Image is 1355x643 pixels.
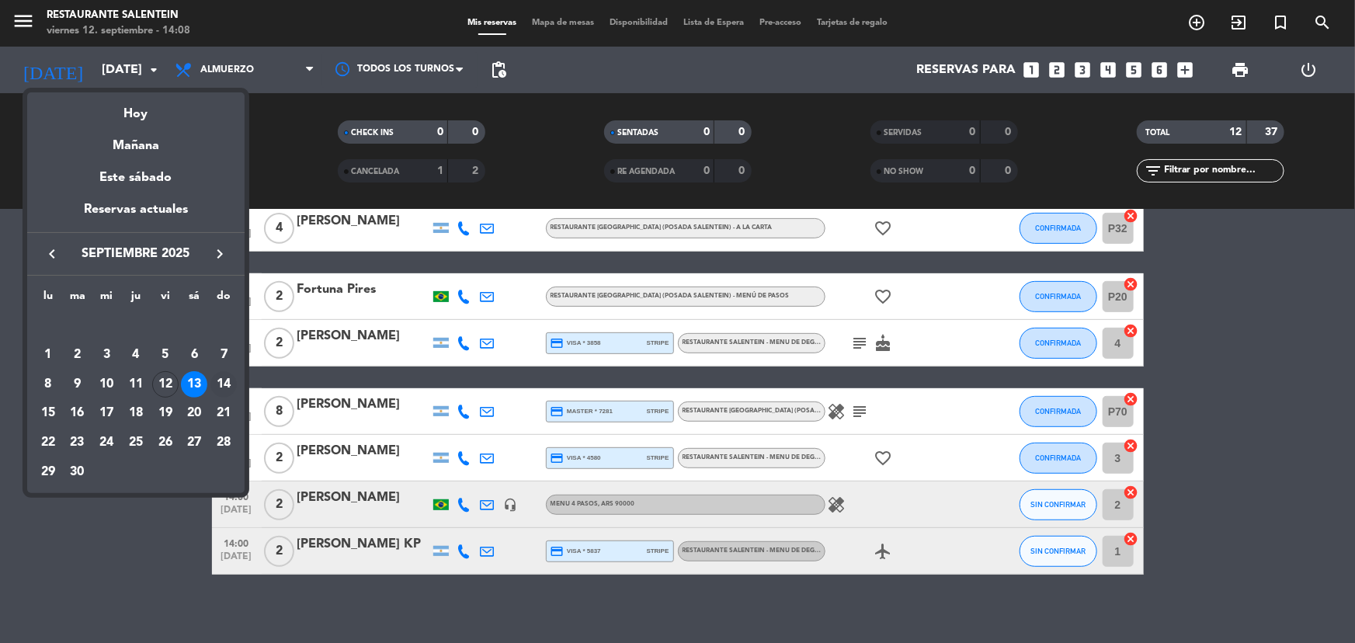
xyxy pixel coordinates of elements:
td: 2 de septiembre de 2025 [63,340,92,370]
button: keyboard_arrow_left [38,244,66,264]
td: 18 de septiembre de 2025 [121,399,151,429]
td: 20 de septiembre de 2025 [180,399,210,429]
div: 7 [210,342,237,368]
th: miércoles [92,287,121,311]
td: 21 de septiembre de 2025 [209,399,238,429]
td: 23 de septiembre de 2025 [63,428,92,457]
div: Reservas actuales [27,200,245,231]
div: 1 [35,342,61,368]
div: 5 [152,342,179,368]
td: 24 de septiembre de 2025 [92,428,121,457]
td: 19 de septiembre de 2025 [151,399,180,429]
div: 25 [123,429,149,456]
td: 29 de septiembre de 2025 [33,457,63,487]
div: 30 [64,459,91,485]
div: 22 [35,429,61,456]
td: 28 de septiembre de 2025 [209,428,238,457]
div: 2 [64,342,91,368]
div: 8 [35,371,61,398]
td: 4 de septiembre de 2025 [121,340,151,370]
div: 9 [64,371,91,398]
td: 3 de septiembre de 2025 [92,340,121,370]
div: 12 [152,371,179,398]
th: lunes [33,287,63,311]
td: 1 de septiembre de 2025 [33,340,63,370]
div: Hoy [27,92,245,124]
div: 11 [123,371,149,398]
div: 21 [210,400,237,426]
div: Este sábado [27,156,245,200]
span: septiembre 2025 [66,244,206,264]
div: 15 [35,400,61,426]
div: 14 [210,371,237,398]
div: 28 [210,429,237,456]
td: 30 de septiembre de 2025 [63,457,92,487]
th: domingo [209,287,238,311]
button: keyboard_arrow_right [206,244,234,264]
td: 10 de septiembre de 2025 [92,370,121,399]
div: 18 [123,400,149,426]
div: Mañana [27,124,245,156]
div: 23 [64,429,91,456]
th: martes [63,287,92,311]
td: 8 de septiembre de 2025 [33,370,63,399]
i: keyboard_arrow_right [210,245,229,263]
td: 11 de septiembre de 2025 [121,370,151,399]
td: 17 de septiembre de 2025 [92,399,121,429]
td: 26 de septiembre de 2025 [151,428,180,457]
div: 3 [93,342,120,368]
th: viernes [151,287,180,311]
td: 13 de septiembre de 2025 [180,370,210,399]
td: 7 de septiembre de 2025 [209,340,238,370]
th: sábado [180,287,210,311]
td: 15 de septiembre de 2025 [33,399,63,429]
div: 6 [181,342,207,368]
div: 17 [93,400,120,426]
div: 10 [93,371,120,398]
td: SEP. [33,311,238,340]
div: 26 [152,429,179,456]
td: 22 de septiembre de 2025 [33,428,63,457]
th: jueves [121,287,151,311]
td: 25 de septiembre de 2025 [121,428,151,457]
i: keyboard_arrow_left [43,245,61,263]
div: 24 [93,429,120,456]
div: 29 [35,459,61,485]
div: 20 [181,400,207,426]
td: 6 de septiembre de 2025 [180,340,210,370]
td: 5 de septiembre de 2025 [151,340,180,370]
div: 27 [181,429,207,456]
td: 16 de septiembre de 2025 [63,399,92,429]
div: 4 [123,342,149,368]
td: 9 de septiembre de 2025 [63,370,92,399]
td: 27 de septiembre de 2025 [180,428,210,457]
div: 13 [181,371,207,398]
td: 12 de septiembre de 2025 [151,370,180,399]
div: 16 [64,400,91,426]
div: 19 [152,400,179,426]
td: 14 de septiembre de 2025 [209,370,238,399]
